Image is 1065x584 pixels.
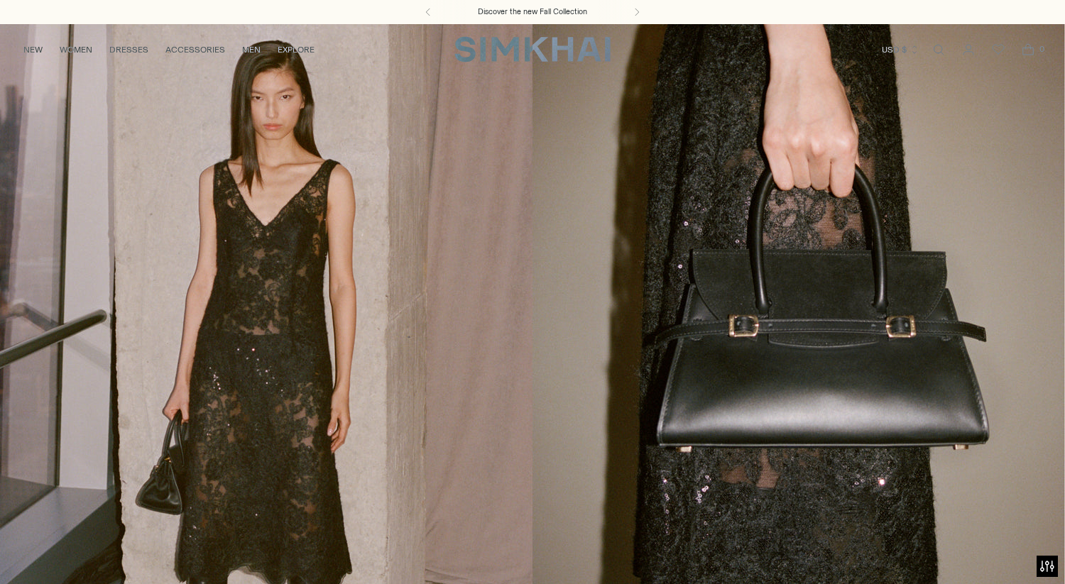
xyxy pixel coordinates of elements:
a: WOMEN [60,34,92,65]
a: NEW [23,34,43,65]
a: MEN [242,34,261,65]
a: Wishlist [984,35,1012,64]
a: DRESSES [109,34,148,65]
a: Discover the new Fall Collection [478,6,587,18]
button: USD $ [882,34,919,65]
span: 0 [1035,43,1048,55]
a: ACCESSORIES [165,34,225,65]
a: EXPLORE [278,34,315,65]
a: Open cart modal [1014,35,1042,64]
a: Open search modal [924,35,953,64]
a: SIMKHAI [454,35,611,63]
a: Go to the account page [954,35,983,64]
